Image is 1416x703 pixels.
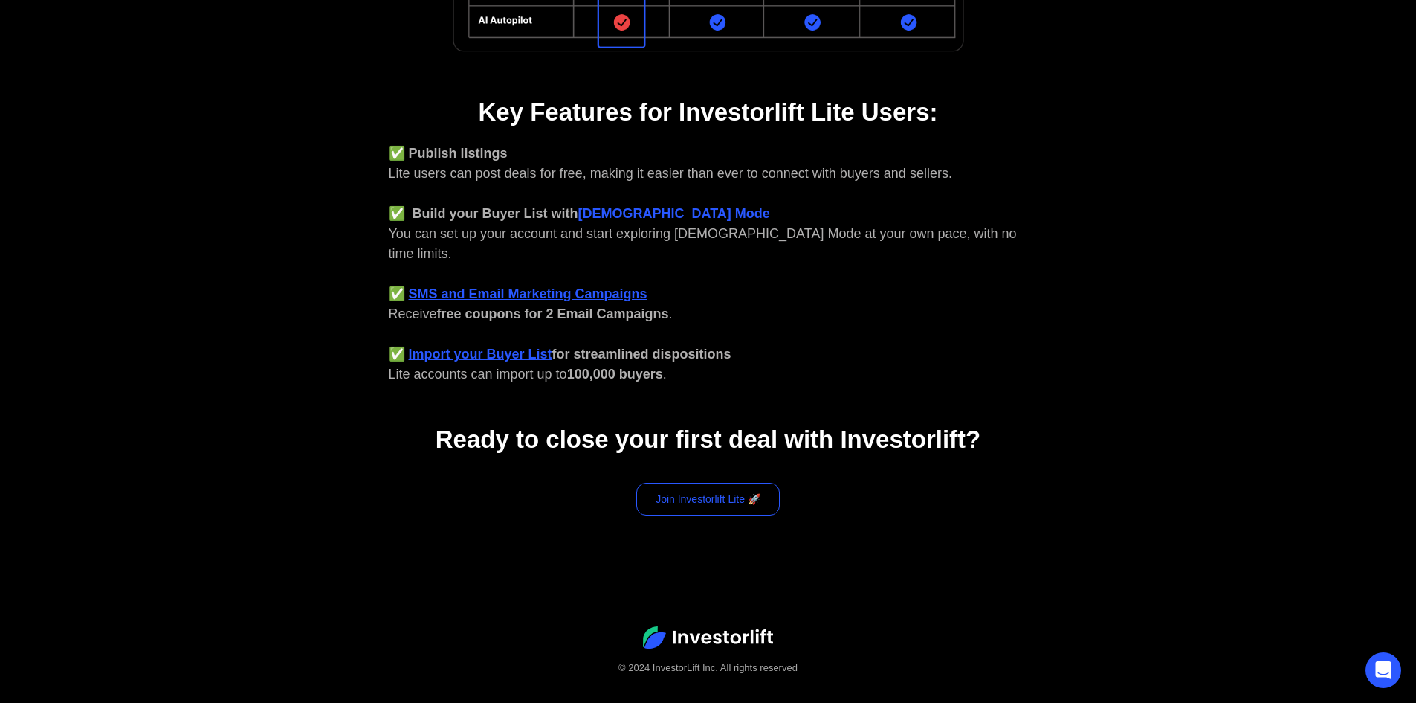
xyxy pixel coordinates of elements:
strong: ✅ [389,286,405,301]
div: Open Intercom Messenger [1365,652,1401,688]
strong: Ready to close your first deal with Investorlift? [436,426,980,453]
a: Join Investorlift Lite 🚀 [636,483,780,516]
strong: 100,000 buyers [567,367,663,382]
strong: for streamlined dispositions [552,347,731,362]
strong: ✅ Build your Buyer List with [389,206,578,221]
a: Import your Buyer List [409,347,552,362]
a: [DEMOGRAPHIC_DATA] Mode [578,206,770,221]
strong: Key Features for Investorlift Lite Users: [478,98,937,126]
a: SMS and Email Marketing Campaigns [409,286,647,301]
div: Lite users can post deals for free, making it easier than ever to connect with buyers and sellers... [389,144,1028,385]
strong: ✅ Publish listings [389,146,508,161]
div: © 2024 InvestorLift Inc. All rights reserved [30,661,1386,675]
strong: ✅ [389,347,405,362]
strong: free coupons for 2 Email Campaigns [437,306,669,321]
